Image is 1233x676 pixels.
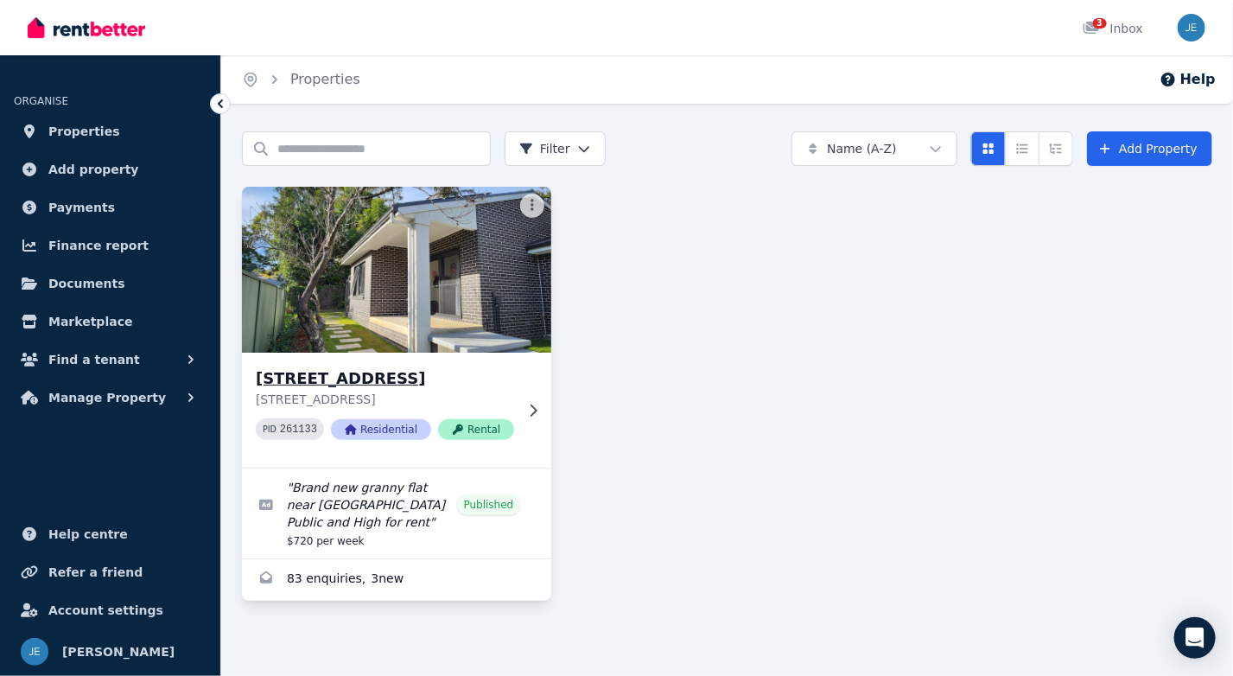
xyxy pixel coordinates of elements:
span: Name (A-Z) [827,140,897,157]
nav: Breadcrumb [221,55,381,104]
span: 3 [1093,18,1107,29]
button: Card view [971,131,1006,166]
img: 131E Greville Street, Chatswood [234,182,559,357]
span: Marketplace [48,311,132,332]
button: More options [520,194,544,218]
a: 131E Greville Street, Chatswood[STREET_ADDRESS][STREET_ADDRESS]PID 261133ResidentialRental [242,187,551,468]
p: [STREET_ADDRESS] [256,391,514,408]
button: Compact list view [1005,131,1039,166]
small: PID [263,424,276,434]
a: Properties [290,71,360,87]
img: Jeff [1178,14,1205,41]
a: Documents [14,266,207,301]
span: Properties [48,121,120,142]
span: Manage Property [48,387,166,408]
span: ORGANISE [14,95,68,107]
span: Filter [519,140,570,157]
button: Manage Property [14,380,207,415]
a: Help centre [14,517,207,552]
span: [PERSON_NAME] [62,641,175,662]
div: Open Intercom Messenger [1174,617,1216,659]
a: Marketplace [14,304,207,339]
button: Name (A-Z) [791,131,957,166]
a: Refer a friend [14,555,207,590]
span: Rental [438,419,514,440]
div: Inbox [1083,20,1143,37]
a: Edit listing: Brand new granny flat near Chatswood Public and High for rent [242,469,551,558]
span: Find a tenant [48,349,140,370]
img: Jeff [21,638,48,666]
a: Payments [14,190,207,225]
span: Payments [48,197,115,218]
button: Filter [505,131,606,166]
a: Finance report [14,228,207,263]
a: Account settings [14,593,207,628]
span: Account settings [48,600,163,621]
span: Refer a friend [48,562,143,583]
img: RentBetter [28,15,145,41]
span: Residential [331,419,431,440]
button: Expanded list view [1039,131,1073,166]
span: Help centre [48,524,128,545]
button: Find a tenant [14,342,207,377]
div: View options [971,131,1073,166]
h3: [STREET_ADDRESS] [256,367,514,391]
span: Documents [48,273,125,294]
span: Add property [48,159,139,180]
a: Add Property [1087,131,1212,166]
a: Properties [14,114,207,149]
button: Help [1160,69,1216,90]
code: 261133 [280,424,317,436]
span: Finance report [48,235,149,256]
a: Enquiries for 131E Greville Street, Chatswood [242,559,551,601]
a: Add property [14,152,207,187]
